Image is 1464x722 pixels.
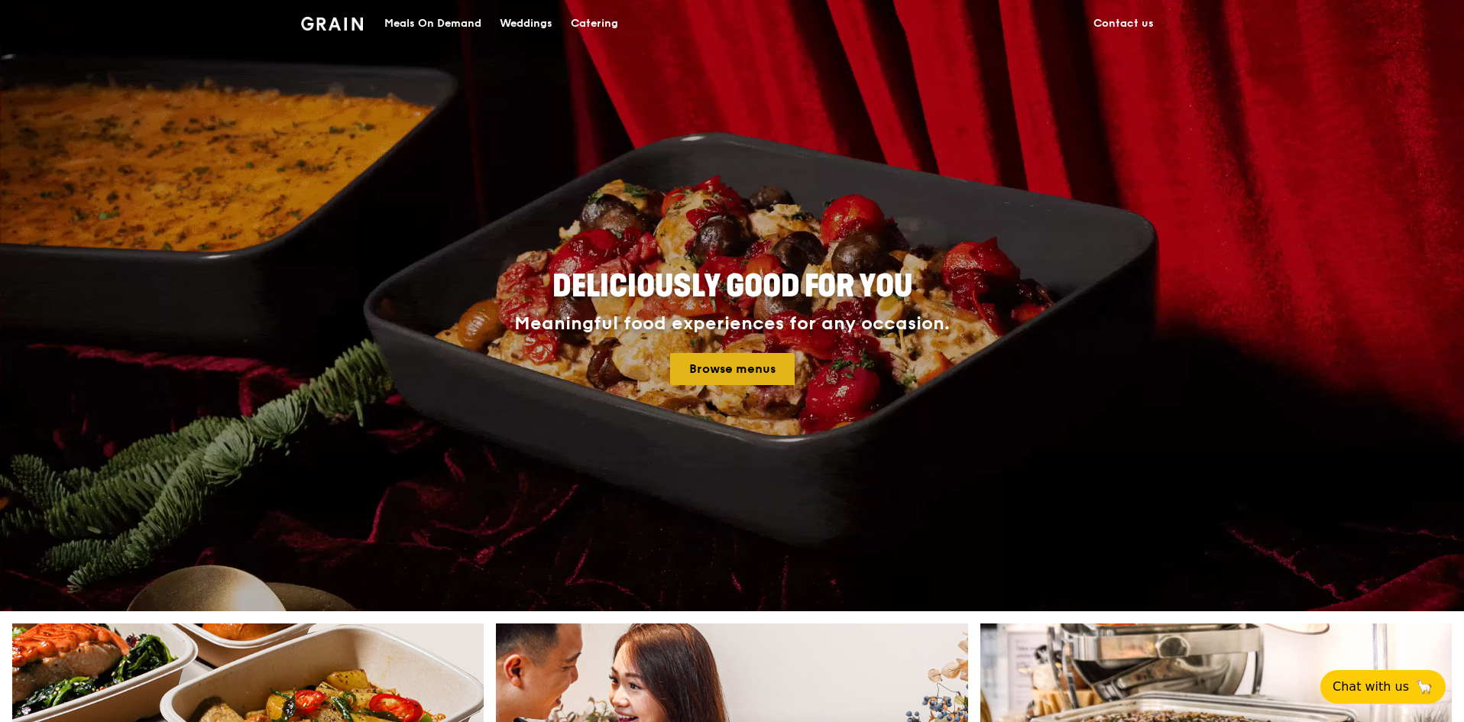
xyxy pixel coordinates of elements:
span: Deliciously good for you [552,268,912,305]
a: Browse menus [670,353,795,385]
div: Meals On Demand [384,1,481,47]
a: Weddings [491,1,562,47]
a: Contact us [1084,1,1163,47]
div: Weddings [500,1,552,47]
div: Meaningful food experiences for any occasion. [457,313,1007,335]
span: 🦙 [1415,678,1433,696]
button: Chat with us🦙 [1320,670,1446,704]
img: Grain [301,17,363,31]
div: Catering [571,1,618,47]
a: Catering [562,1,627,47]
span: Chat with us [1333,678,1409,696]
